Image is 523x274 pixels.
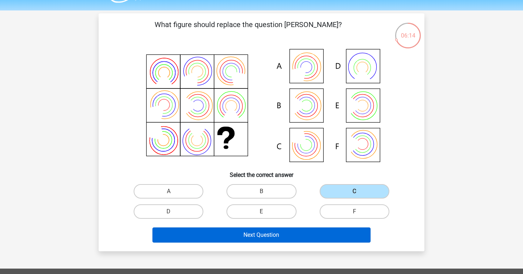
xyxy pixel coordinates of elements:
label: D [134,204,203,219]
label: F [320,204,389,219]
p: What figure should replace the question [PERSON_NAME]? [110,19,386,41]
label: B [226,184,296,199]
label: E [226,204,296,219]
button: Next Question [152,227,371,243]
label: A [134,184,203,199]
div: 06:14 [394,22,422,40]
label: C [320,184,389,199]
h6: Select the correct answer [110,166,413,178]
